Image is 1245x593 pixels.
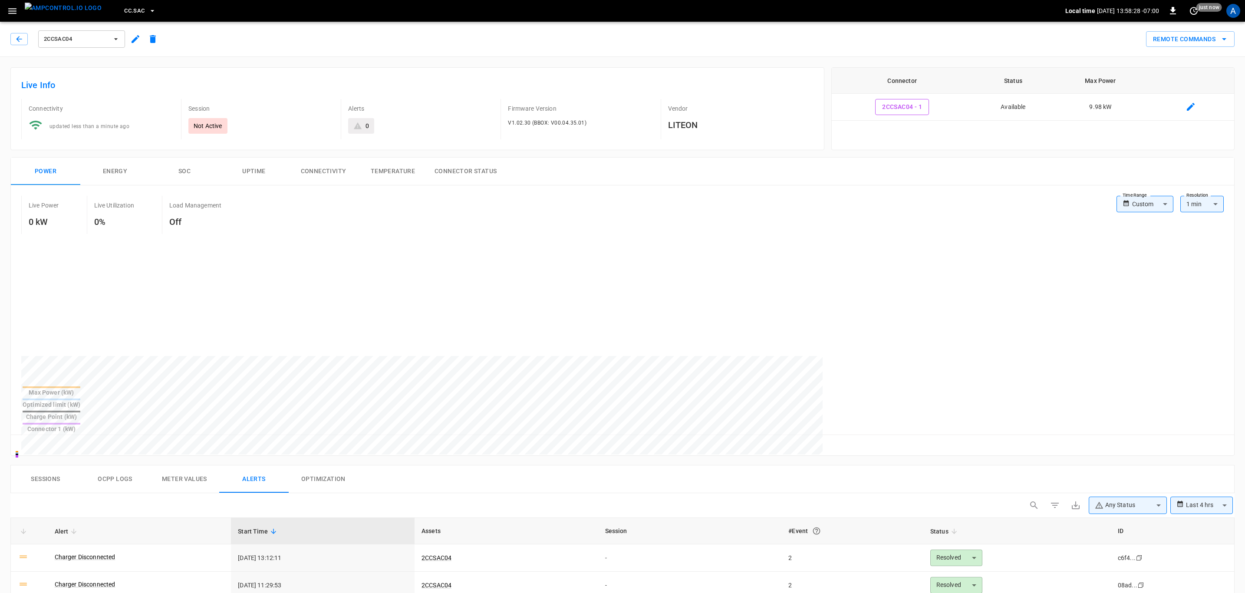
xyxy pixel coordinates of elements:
[930,526,960,537] span: Status
[169,215,221,229] h6: Off
[832,68,973,94] th: Connector
[358,158,428,185] button: Temperature
[875,99,929,115] button: 2CCSAC04 - 1
[188,104,334,113] p: Session
[289,465,358,493] button: Optimization
[508,120,586,126] span: V1.02.30 (BBOX: V00.04.35.01)
[219,465,289,493] button: Alerts
[1180,196,1224,212] div: 1 min
[29,104,174,113] p: Connectivity
[29,201,59,210] p: Live Power
[150,158,219,185] button: SOC
[94,201,134,210] p: Live Utilization
[1196,3,1222,12] span: just now
[1054,94,1147,121] td: 9.98 kW
[121,3,159,20] button: CC.SAC
[428,158,504,185] button: Connector Status
[44,34,108,44] span: 2CCSAC04
[348,104,494,113] p: Alerts
[668,104,814,113] p: Vendor
[21,78,814,92] h6: Live Info
[832,68,1234,121] table: connector table
[29,215,59,229] h6: 0 kW
[973,68,1054,94] th: Status
[1132,196,1173,212] div: Custom
[1186,497,1233,514] div: Last 4 hrs
[415,518,598,544] th: Assets
[238,526,279,537] span: Start Time
[25,3,102,13] img: ampcontrol.io logo
[1123,192,1147,199] label: Time Range
[124,6,145,16] span: CC.SAC
[1097,7,1159,15] p: [DATE] 13:58:28 -07:00
[1146,31,1235,47] div: remote commands options
[1054,68,1147,94] th: Max Power
[1187,4,1201,18] button: set refresh interval
[289,158,358,185] button: Connectivity
[80,465,150,493] button: Ocpp logs
[598,518,782,544] th: Session
[11,465,80,493] button: Sessions
[668,118,814,132] h6: LITEON
[11,158,80,185] button: Power
[1146,31,1235,47] button: Remote Commands
[169,201,221,210] p: Load Management
[219,158,289,185] button: Uptime
[1186,192,1208,199] label: Resolution
[150,465,219,493] button: Meter Values
[973,94,1054,121] td: Available
[1111,518,1234,544] th: ID
[1095,501,1153,510] div: Any Status
[55,526,80,537] span: Alert
[49,123,129,129] span: updated less than a minute ago
[930,550,982,566] div: Resolved
[1226,4,1240,18] div: profile-icon
[508,104,653,113] p: Firmware Version
[1065,7,1095,15] p: Local time
[194,122,222,130] p: Not Active
[809,523,824,539] button: An event is a single occurrence of an issue. An alert groups related events for the same asset, m...
[80,158,150,185] button: Energy
[38,30,125,48] button: 2CCSAC04
[788,523,916,539] div: #Event
[366,122,369,130] div: 0
[94,215,134,229] h6: 0%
